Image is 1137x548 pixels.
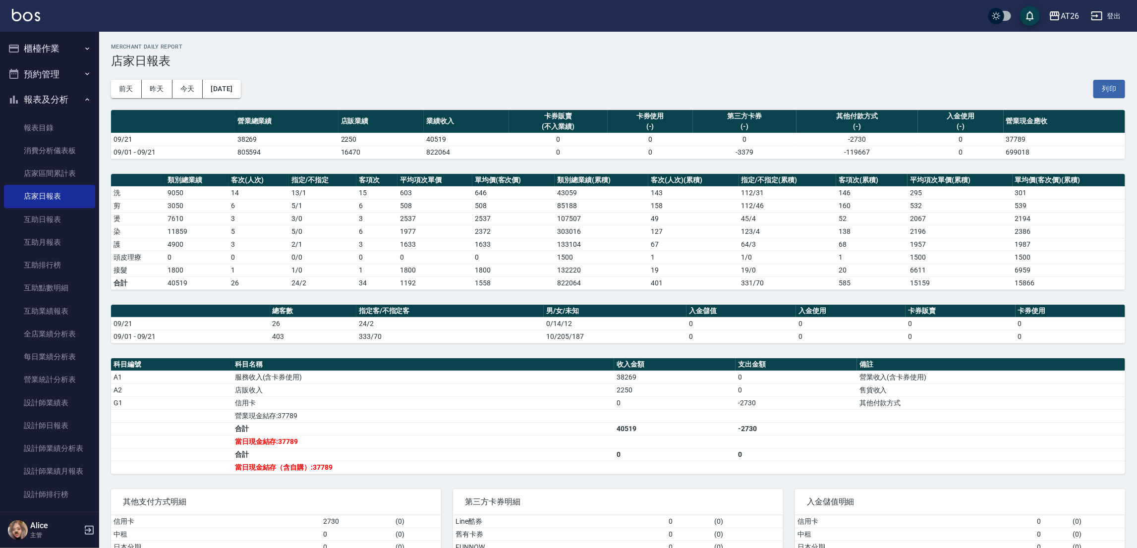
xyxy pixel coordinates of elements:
[398,264,472,276] td: 1800
[1013,251,1125,264] td: 1500
[270,305,356,318] th: 總客數
[555,251,648,264] td: 1500
[289,251,356,264] td: 0 / 0
[4,36,95,61] button: 櫃檯作業
[608,146,693,159] td: 0
[796,146,918,159] td: -119667
[1004,146,1125,159] td: 699018
[796,330,906,343] td: 0
[1013,276,1125,289] td: 15866
[356,264,398,276] td: 1
[165,186,228,199] td: 9050
[512,111,605,121] div: 卡券販賣
[1013,238,1125,251] td: 1987
[453,515,666,528] td: Line酷券
[1004,133,1125,146] td: 37789
[1013,174,1125,187] th: 單均價(客次價)(累積)
[111,146,235,159] td: 09/01 - 09/21
[4,87,95,112] button: 報表及分析
[918,146,1003,159] td: 0
[509,146,607,159] td: 0
[836,186,908,199] td: 146
[111,264,165,276] td: 接髮
[686,305,796,318] th: 入金儲值
[472,199,555,212] td: 508
[614,371,736,384] td: 38269
[648,225,739,238] td: 127
[836,251,908,264] td: 1
[555,174,648,187] th: 類別總業績(累積)
[356,330,544,343] td: 333/70
[165,225,228,238] td: 11859
[799,121,915,132] div: (-)
[165,276,228,289] td: 40519
[165,174,228,187] th: 類別總業績
[356,276,398,289] td: 34
[235,133,339,146] td: 38269
[398,174,472,187] th: 平均項次單價
[908,238,1012,251] td: 1957
[472,174,555,187] th: 單均價(客次價)
[4,391,95,414] a: 設計師業績表
[228,238,289,251] td: 3
[111,358,1125,474] table: a dense table
[648,264,739,276] td: 19
[857,396,1125,409] td: 其他付款方式
[289,276,356,289] td: 24/2
[857,384,1125,396] td: 售貨收入
[1035,528,1070,541] td: 0
[111,515,321,528] td: 信用卡
[1016,330,1125,343] td: 0
[339,146,424,159] td: 16470
[836,174,908,187] th: 客項次(累積)
[1016,317,1125,330] td: 0
[235,146,339,159] td: 805594
[648,212,739,225] td: 49
[111,305,1125,343] table: a dense table
[736,448,857,461] td: 0
[4,208,95,231] a: 互助日報表
[555,238,648,251] td: 133104
[465,497,771,507] span: 第三方卡券明細
[111,110,1125,159] table: a dense table
[4,506,95,529] a: 商品銷售排行榜
[235,110,339,133] th: 營業總業績
[111,238,165,251] td: 護
[1004,110,1125,133] th: 營業現金應收
[795,515,1035,528] td: 信用卡
[356,317,544,330] td: 24/2
[111,44,1125,50] h2: Merchant Daily Report
[739,251,837,264] td: 1 / 0
[4,231,95,254] a: 互助月報表
[472,264,555,276] td: 1800
[836,264,908,276] td: 20
[111,212,165,225] td: 燙
[111,80,142,98] button: 前天
[1013,212,1125,225] td: 2194
[648,174,739,187] th: 客次(人次)(累積)
[906,330,1015,343] td: 0
[165,264,228,276] td: 1800
[686,330,796,343] td: 0
[736,371,857,384] td: 0
[608,133,693,146] td: 0
[1035,515,1070,528] td: 0
[111,186,165,199] td: 洗
[228,212,289,225] td: 3
[8,520,28,540] img: Person
[4,368,95,391] a: 營業統計分析表
[356,305,544,318] th: 指定客/不指定客
[270,330,356,343] td: 403
[920,111,1001,121] div: 入金使用
[4,162,95,185] a: 店家區間累計表
[424,110,509,133] th: 業績收入
[555,199,648,212] td: 85188
[736,358,857,371] th: 支出金額
[165,251,228,264] td: 0
[739,174,837,187] th: 指定/不指定(累積)
[693,146,796,159] td: -3379
[232,409,615,422] td: 營業現金結存:37789
[908,212,1012,225] td: 2067
[111,251,165,264] td: 頭皮理療
[356,212,398,225] td: 3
